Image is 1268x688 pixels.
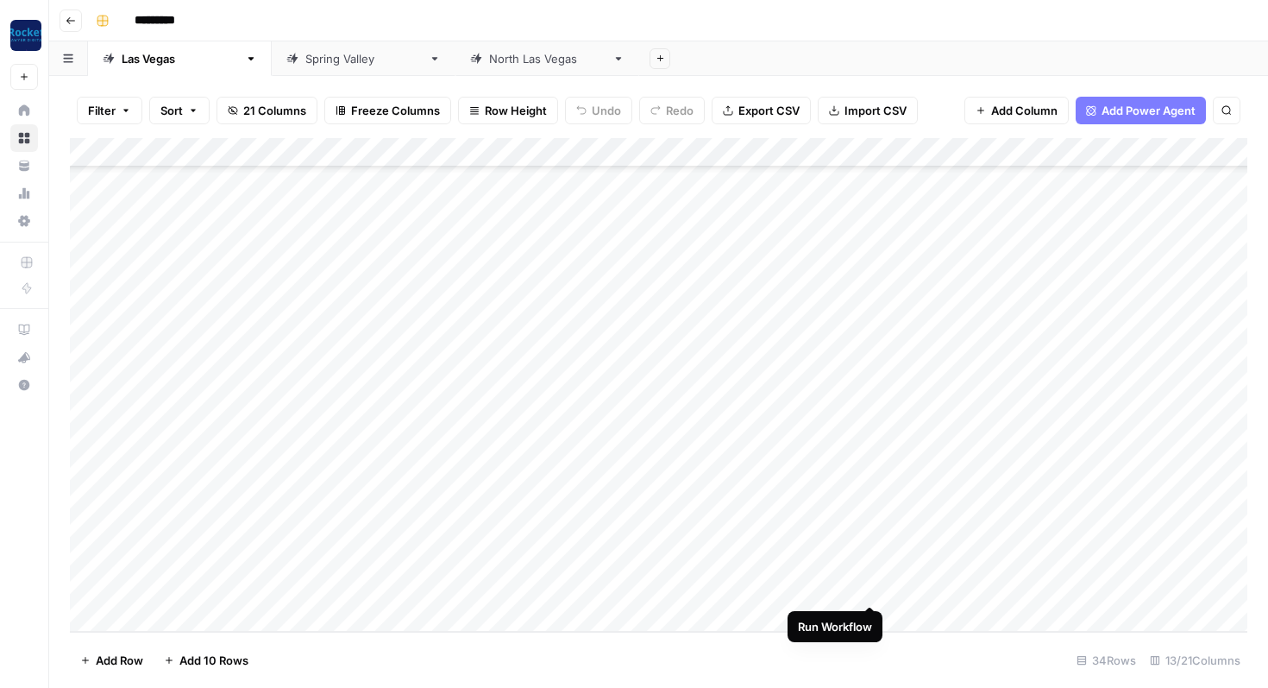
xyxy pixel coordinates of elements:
a: Home [10,97,38,124]
a: AirOps Academy [10,316,38,344]
div: What's new? [11,344,37,370]
div: [GEOGRAPHIC_DATA] [122,50,238,67]
button: Filter [77,97,142,124]
div: [GEOGRAPHIC_DATA] [489,50,606,67]
span: Sort [160,102,183,119]
span: Freeze Columns [351,102,440,119]
span: Add Column [991,102,1058,119]
div: 13/21 Columns [1143,647,1247,674]
span: Redo [666,102,694,119]
button: Help + Support [10,371,38,399]
a: [GEOGRAPHIC_DATA] [272,41,455,76]
span: Row Height [485,102,547,119]
span: Add 10 Rows [179,652,248,669]
div: Run Workflow [798,618,872,635]
a: Settings [10,207,38,235]
button: Export CSV [712,97,811,124]
button: Redo [639,97,705,124]
button: Add Power Agent [1076,97,1206,124]
div: 34 Rows [1070,647,1143,674]
a: Your Data [10,152,38,180]
div: [GEOGRAPHIC_DATA] [305,50,422,67]
button: Freeze Columns [324,97,451,124]
span: Add Power Agent [1102,102,1196,119]
button: Workspace: Rocket Pilots [10,14,38,57]
span: Add Row [96,652,143,669]
button: Add 10 Rows [154,647,259,674]
span: Undo [592,102,621,119]
button: Row Height [458,97,558,124]
a: [GEOGRAPHIC_DATA] [455,41,639,76]
a: Usage [10,180,38,207]
a: [GEOGRAPHIC_DATA] [88,41,272,76]
a: Browse [10,124,38,152]
button: Add Row [70,647,154,674]
span: 21 Columns [243,102,306,119]
span: Export CSV [738,102,800,119]
span: Import CSV [844,102,907,119]
span: Filter [88,102,116,119]
button: Import CSV [818,97,918,124]
button: 21 Columns [217,97,317,124]
button: What's new? [10,344,38,371]
button: Undo [565,97,632,124]
img: Rocket Pilots Logo [10,20,41,51]
button: Add Column [964,97,1069,124]
button: Sort [149,97,210,124]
